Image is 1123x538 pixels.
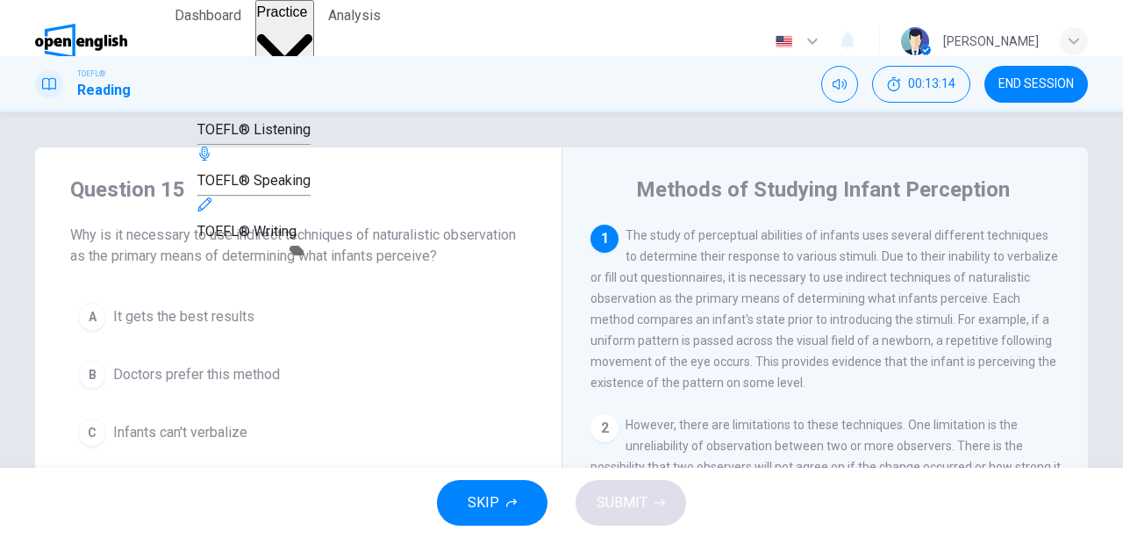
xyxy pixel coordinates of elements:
[872,66,970,103] button: 00:13:14
[257,4,308,19] span: Practice
[113,422,247,443] span: Infants can't verbalize
[901,27,929,55] img: Profile picture
[70,353,526,397] button: BDoctors prefer this method
[113,364,280,385] span: Doctors prefer this method
[197,172,311,189] span: TOEFL® Speaking
[468,491,499,515] span: SKIP
[70,411,526,455] button: CInfants can't verbalize
[35,24,127,59] img: OpenEnglish logo
[773,35,795,48] img: en
[70,225,526,267] span: Why is it necessary to use indirect techniques of naturalistic observation as the primary means o...
[77,68,105,80] span: TOEFL®
[70,176,526,204] h4: Question 15
[77,80,131,101] h1: Reading
[590,225,619,253] div: 1
[943,31,1039,52] div: [PERSON_NAME]
[197,223,297,240] span: TOEFL® Writing
[872,66,970,103] div: Hide
[78,303,106,331] div: A
[984,66,1088,103] button: END SESSION
[590,228,1058,390] span: The study of perceptual abilities of infants uses several different techniques to determine their...
[78,361,106,389] div: B
[70,295,526,339] button: AIt gets the best results
[197,121,311,138] span: TOEFL® Listening
[113,306,254,327] span: It gets the best results
[78,419,106,447] div: C
[175,5,241,26] span: Dashboard
[590,414,619,442] div: 2
[197,95,311,140] div: TOEFL® Listening
[821,66,858,103] div: Mute
[636,176,1010,204] h4: Methods of Studying Infant Perception
[908,77,955,91] span: 00:13:14
[437,480,547,526] button: SKIP
[998,77,1074,91] span: END SESSION
[35,24,168,59] a: OpenEnglish logo
[197,146,311,191] div: TOEFL® Speaking
[328,5,381,26] span: Analysis
[197,197,311,242] div: TOEFL® Writing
